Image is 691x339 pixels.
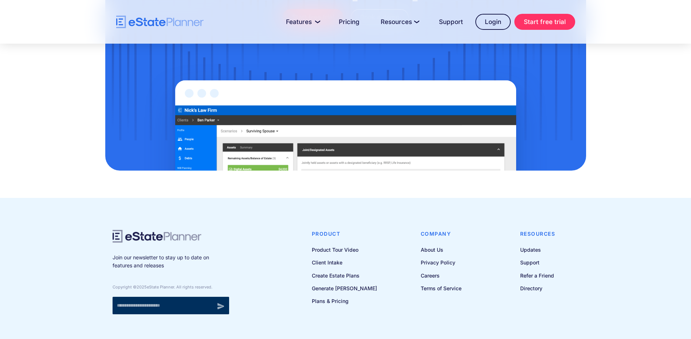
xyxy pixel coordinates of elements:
[421,258,462,267] a: Privacy Policy
[137,284,147,290] span: 2025
[475,14,511,30] a: Login
[421,271,462,280] a: Careers
[520,284,555,293] a: Directory
[312,245,377,254] a: Product Tour Video
[372,15,427,29] a: Resources
[421,245,462,254] a: About Us
[330,15,368,29] a: Pricing
[514,14,575,30] a: Start free trial
[312,284,377,293] a: Generate [PERSON_NAME]
[421,230,462,238] h4: Company
[520,230,555,238] h4: Resources
[520,271,555,280] a: Refer a Friend
[113,297,229,314] form: Newsletter signup
[277,15,326,29] a: Features
[312,271,377,280] a: Create Estate Plans
[520,258,555,267] a: Support
[116,16,204,28] a: home
[312,258,377,267] a: Client Intake
[430,15,472,29] a: Support
[421,284,462,293] a: Terms of Service
[113,254,229,270] p: Join our newsletter to stay up to date on features and releases
[312,296,377,306] a: Plans & Pricing
[113,284,229,290] div: Copyright © eState Planner. All rights reserved.
[312,230,377,238] h4: Product
[520,245,555,254] a: Updates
